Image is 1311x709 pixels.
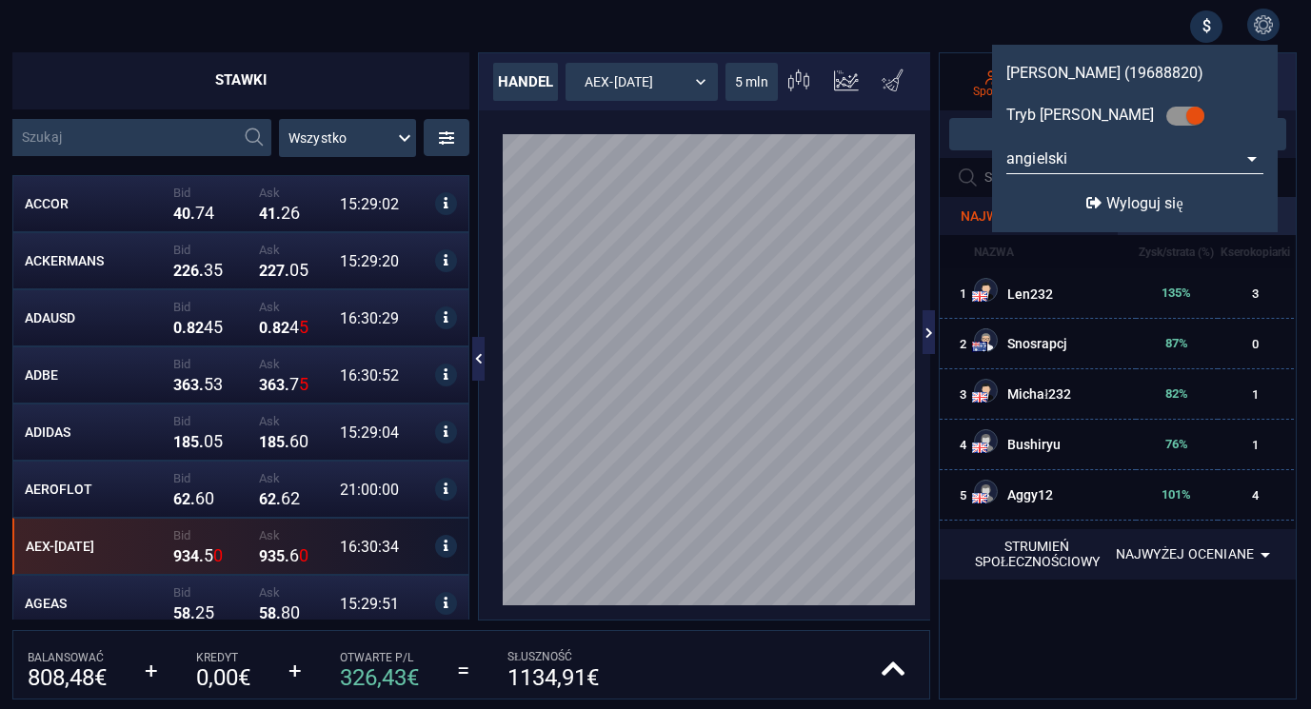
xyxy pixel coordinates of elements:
strong: 0 [205,488,214,508]
tr: 2Flaga UASnosrapcj87%0 [940,318,1294,368]
div: Wszystko [279,119,416,157]
span: Bid [173,471,249,485]
strong: 1 [259,433,268,451]
strong: 1 [268,205,276,223]
strong: 3 [213,374,223,394]
strong: 8 [272,319,281,337]
strong: 5 [213,260,223,280]
strong: 3 [268,547,276,565]
font: 1134,91 [507,664,586,691]
strong: 0 [259,319,268,337]
font: Snosrapcj [1007,337,1067,352]
div: 15:29:04 [340,423,435,442]
strong: 4 [205,203,214,223]
strong: 8 [281,602,290,622]
strong: 5 [213,317,223,337]
font: 76 [1165,437,1179,451]
tr: 3Flaga USAMichał23282%1 [940,368,1294,419]
font: 1 [1252,387,1259,402]
font: NAZWA [974,246,1014,259]
strong: . [276,490,281,508]
div: oczekujące zamówienie [1155,96,1216,134]
div: Najwyżej oceniane [1116,540,1277,570]
div: 15:29:02 [340,195,435,213]
strong: 6 [289,431,299,451]
font: Słuszność [507,650,572,663]
strong: 2 [173,262,182,280]
font: AEX-[DATE] [585,74,654,89]
strong: . [285,262,289,280]
strong: 3 [190,376,199,394]
strong: 3 [173,376,182,394]
font: 135 [1162,286,1182,300]
input: Szukaj [984,163,1149,192]
font: € [238,664,250,691]
strong: 2 [259,262,268,280]
span: Bid [173,357,249,371]
font: 4 [960,438,966,452]
strong: 2 [195,319,204,337]
strong: 8 [182,433,190,451]
div: AEX-[DATE] [26,539,169,554]
font: 0,00 [196,664,238,691]
strong: 2 [281,203,290,223]
font: + [145,658,158,684]
tr: 5Flaga Wielkiej BrytaniiAggy12101%4 [940,469,1294,520]
strong: 0 [290,602,300,622]
strong: 6 [259,490,268,508]
strong: . [199,547,204,565]
span: Bid [173,186,249,200]
font: 808,48 [28,664,94,691]
div: ADBE [25,367,169,383]
strong: 5 [276,547,285,565]
span: Ask [259,300,335,314]
strong: 3 [204,260,213,280]
font: Stawki [215,71,267,89]
font: Kserokopiarki [1221,246,1290,259]
strong: . [276,205,281,223]
strong: . [190,205,195,223]
strong: 6 [182,376,190,394]
div: siatka [12,175,469,620]
button: Dołącz do społeczności [949,118,1286,150]
font: + [288,658,302,684]
strong: 5 [259,604,268,622]
font: 82 [1165,386,1179,401]
strong: 5 [299,374,308,394]
font: € [94,664,107,691]
strong: 4 [204,317,213,337]
img: Flaga Wielkiej Brytanii [972,493,987,503]
div: ACCOR [25,196,169,211]
strong: 9 [173,547,182,565]
font: € [407,664,419,691]
div: 16:30:52 [340,366,435,384]
div: 15:29:51 [340,595,435,613]
font: 101 [1162,487,1182,502]
span: Bid [173,414,249,428]
strong: 0 [182,205,190,223]
tr: 1Flaga USALen232135%3 [940,268,1294,318]
strong: 2 [195,602,205,622]
strong: 0 [213,545,223,565]
strong: 1 [173,433,182,451]
strong: 9 [259,547,268,565]
strong: 2 [268,490,276,508]
font: [PERSON_NAME] (19688820) [1006,64,1203,82]
font: Najwyżej oceniane [1116,546,1254,561]
span: Ask [259,186,335,200]
div: ACKERMANS [25,253,169,268]
strong: 0 [204,431,213,451]
strong: . [199,376,204,394]
font: = [457,658,469,684]
span: Bid [173,243,249,257]
strong: 3 [259,376,268,394]
span: Bid [173,528,249,542]
div: ADAUSD [25,310,169,325]
font: % [1179,437,1188,451]
strong: . [268,319,272,337]
strong: 5 [204,545,213,565]
font: % [1182,286,1191,300]
strong: 5 [299,260,308,280]
span: Ask [259,243,335,257]
strong: 8 [268,433,276,451]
